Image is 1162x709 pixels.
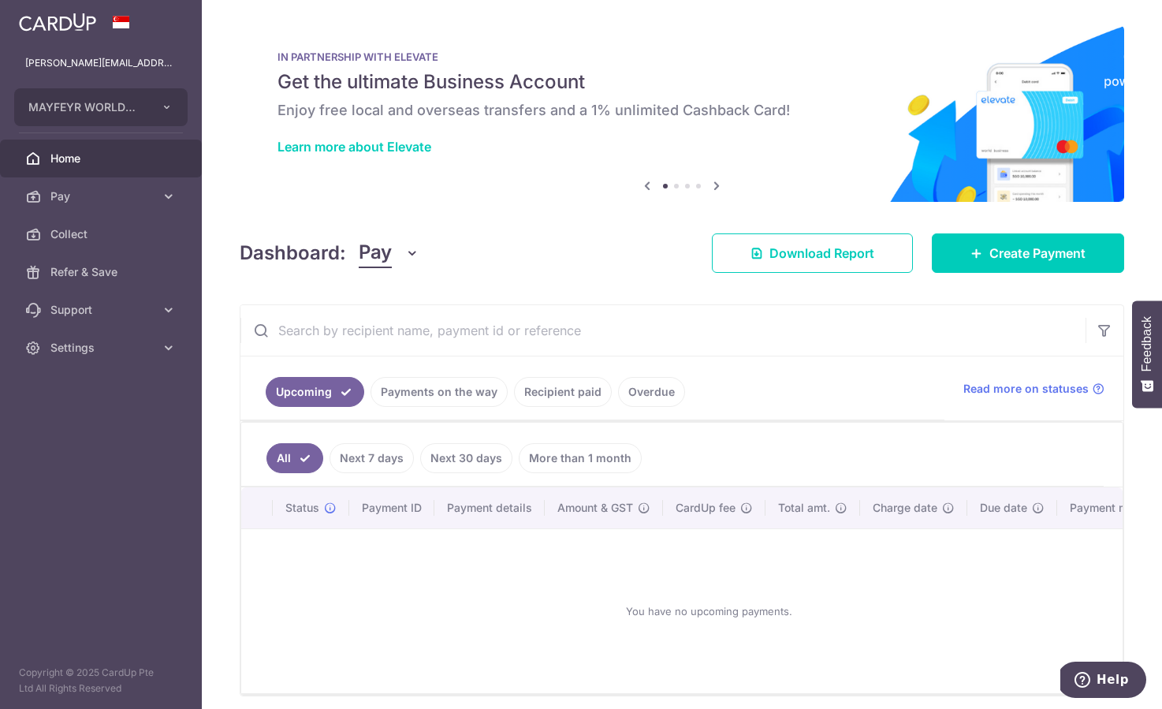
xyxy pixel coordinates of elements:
span: Home [50,151,155,166]
div: You have no upcoming payments. [260,542,1158,681]
span: Settings [50,340,155,356]
img: CardUp [19,13,96,32]
a: More than 1 month [519,443,642,473]
h4: Dashboard: [240,239,346,267]
span: Read more on statuses [963,381,1089,397]
a: Payments on the way [371,377,508,407]
h5: Get the ultimate Business Account [277,69,1086,95]
button: Pay [359,238,419,268]
span: CardUp fee [676,500,736,516]
iframe: Opens a widget where you can find more information [1060,662,1146,701]
button: Feedback - Show survey [1132,300,1162,408]
span: Pay [359,238,392,268]
span: Status [285,500,319,516]
th: Payment details [434,487,545,528]
span: Amount & GST [557,500,633,516]
a: Next 7 days [330,443,414,473]
h6: Enjoy free local and overseas transfers and a 1% unlimited Cashback Card! [277,101,1086,120]
a: All [266,443,323,473]
span: Pay [50,188,155,204]
a: Overdue [618,377,685,407]
span: Due date [980,500,1027,516]
span: Collect [50,226,155,242]
span: Refer & Save [50,264,155,280]
a: Create Payment [932,233,1124,273]
a: Read more on statuses [963,381,1104,397]
a: Next 30 days [420,443,512,473]
span: Feedback [1140,316,1154,371]
span: Charge date [873,500,937,516]
span: Support [50,302,155,318]
span: Total amt. [778,500,830,516]
input: Search by recipient name, payment id or reference [240,305,1086,356]
a: Recipient paid [514,377,612,407]
a: Download Report [712,233,913,273]
th: Payment ID [349,487,434,528]
span: Create Payment [989,244,1086,263]
img: Renovation banner [240,25,1124,202]
p: IN PARTNERSHIP WITH ELEVATE [277,50,1086,63]
a: Learn more about Elevate [277,139,431,155]
a: Upcoming [266,377,364,407]
p: [PERSON_NAME][EMAIL_ADDRESS][DOMAIN_NAME] [25,55,177,71]
span: MAYFEYR WORLDWIDE PTE. LTD. [28,99,145,115]
span: Download Report [769,244,874,263]
button: MAYFEYR WORLDWIDE PTE. LTD. [14,88,188,126]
